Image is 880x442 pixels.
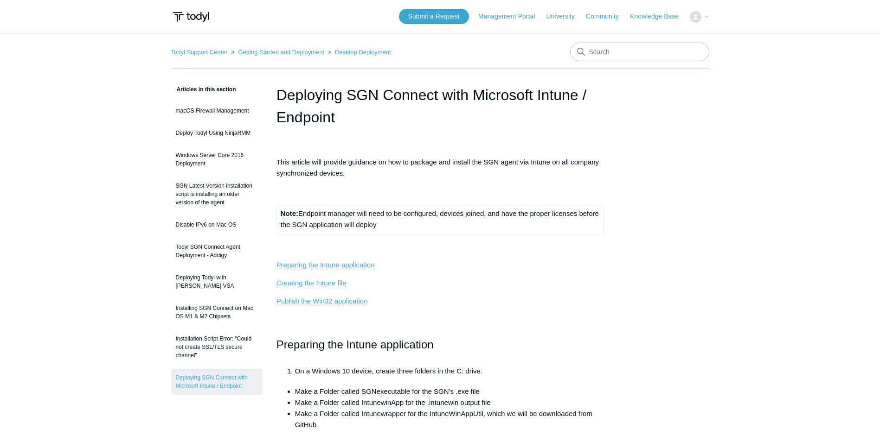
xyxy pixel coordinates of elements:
li: Make a Folder called SGNexecutable for the SGN’s .exe file [295,386,604,397]
span: Articles in this section [171,86,236,93]
li: Todyl Support Center [171,49,230,56]
span: Preparing the Intune application [276,338,434,351]
a: Publish the Win32 application [276,297,368,305]
a: Todyl Support Center [171,49,228,56]
li: Make a Folder called IntunewinApp for the .intunewin output file [295,397,604,408]
li: Getting Started and Deployment [229,49,326,56]
a: macOS Firewall Management [171,102,263,120]
a: Knowledge Base [630,12,688,21]
input: Search [570,43,709,61]
p: This article will provide guidance on how to package and install the SGN agent via Intune on all ... [276,157,604,179]
a: Community [586,12,628,21]
a: Installing SGN Connect on Mac OS M1 & M2 Chipsets [171,299,263,325]
td: Endpoint manager will need to be configured, devices joined, and have the proper licenses before ... [276,204,604,234]
a: Creating the Intune file [276,279,347,287]
a: Getting Started and Deployment [238,49,324,56]
a: Submit a Request [399,9,469,24]
strong: Note: [281,209,298,217]
img: Todyl Support Center Help Center home page [171,8,211,25]
a: Windows Server Core 2016 Deployment [171,146,263,172]
a: SGN Latest Version installation script is installing an older version of the agent [171,177,263,211]
h1: Deploying SGN Connect with Microsoft Intune / Endpoint [276,84,604,128]
li: Desktop Deployment [326,49,391,56]
a: Deploying SGN Connect with Microsoft Intune / Endpoint [171,369,263,395]
a: Deploying Todyl with [PERSON_NAME] VSA [171,269,263,295]
a: Preparing the Intune application [276,261,375,269]
a: Todyl SGN Connect Agent Deployment - Addigy [171,238,263,264]
li: On a Windows 10 device, create three folders in the C: drive. [295,366,604,377]
a: Desktop Deployment [335,49,391,56]
a: University [546,12,584,21]
a: Management Portal [478,12,544,21]
a: Disable IPv6 on Mac OS [171,216,263,234]
li: Make a Folder called Intunewrapper for the IntuneWinAppUtil, which we will be downloaded from GitHub [295,408,604,442]
a: Installation Script Error: "Could not create SSL/TLS secure channel" [171,330,263,364]
a: Deploy Todyl Using NinjaRMM [171,124,263,142]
